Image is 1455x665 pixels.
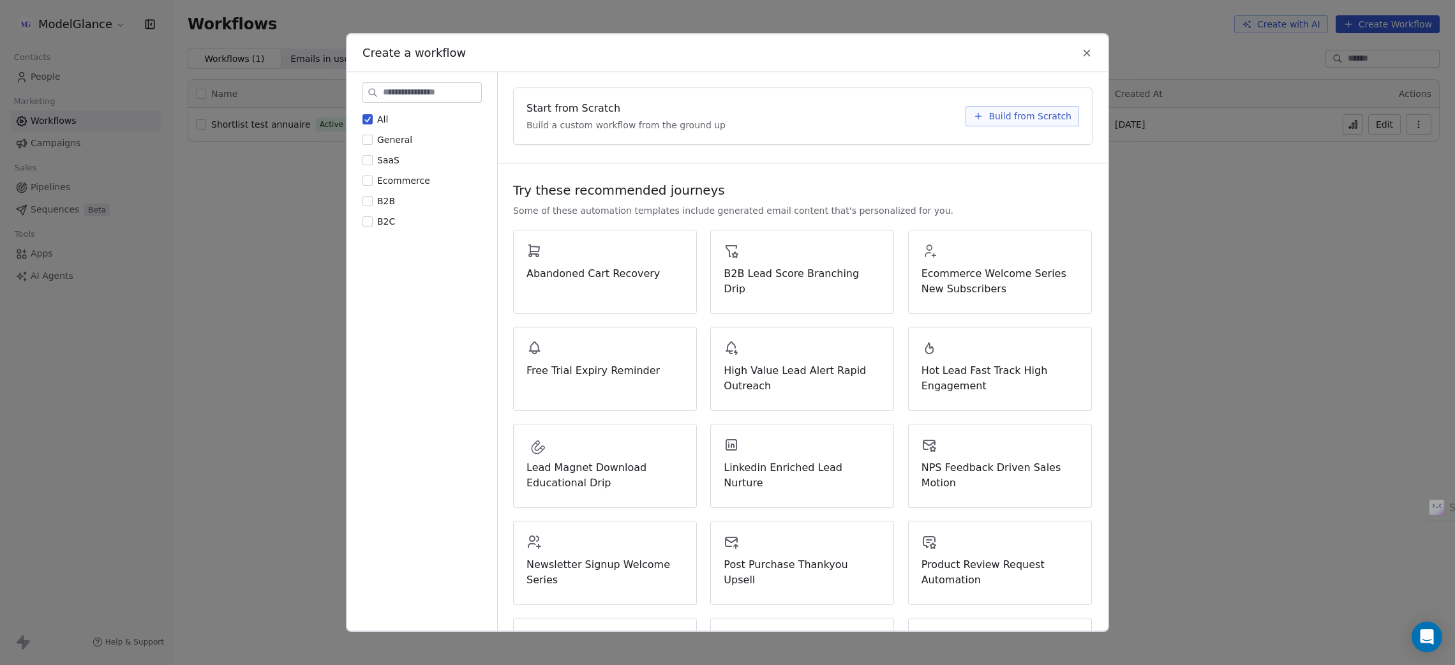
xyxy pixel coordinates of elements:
span: All [377,114,388,124]
span: SaaS [377,155,399,165]
span: Ecommerce Welcome Series New Subscribers [922,266,1078,297]
span: Build from Scratch [989,110,1071,123]
span: Product Review Request Automation [922,557,1078,588]
button: All [362,113,373,126]
div: Domaine: [DOMAIN_NAME] [33,33,144,43]
button: B2B [362,195,373,207]
img: tab_domain_overview_orange.svg [52,80,62,91]
div: Mots-clés [159,82,195,90]
span: Ecommerce [377,176,430,186]
span: Build a custom workflow from the ground up [526,119,726,131]
button: General [362,133,373,146]
button: Build from Scratch [966,106,1079,126]
span: Linkedin Enriched Lead Nurture [724,460,881,491]
button: B2C [362,215,373,228]
span: NPS Feedback Driven Sales Motion [922,460,1078,491]
span: B2B Lead Score Branching Drip [724,266,881,297]
img: tab_keywords_by_traffic_grey.svg [145,80,155,91]
span: Free Trial Expiry Reminder [526,363,683,378]
span: Abandoned Cart Recovery [526,266,683,281]
span: Hot Lead Fast Track High Engagement [922,363,1078,394]
span: Create a workflow [362,45,466,61]
img: website_grey.svg [20,33,31,43]
span: High Value Lead Alert Rapid Outreach [724,363,881,394]
div: v 4.0.25 [36,20,63,31]
span: Start from Scratch [526,101,620,116]
span: Newsletter Signup Welcome Series [526,557,683,588]
span: Lead Magnet Download Educational Drip [526,460,683,491]
span: B2B [377,196,395,206]
span: B2C [377,216,395,227]
span: Some of these automation templates include generated email content that's personalized for you. [513,204,953,217]
button: SaaS [362,154,373,167]
span: General [377,135,412,145]
img: logo_orange.svg [20,20,31,31]
span: Try these recommended journeys [513,181,725,199]
span: Post Purchase Thankyou Upsell [724,557,881,588]
div: Open Intercom Messenger [1412,622,1442,652]
div: Domaine [66,82,98,90]
button: Ecommerce [362,174,373,187]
